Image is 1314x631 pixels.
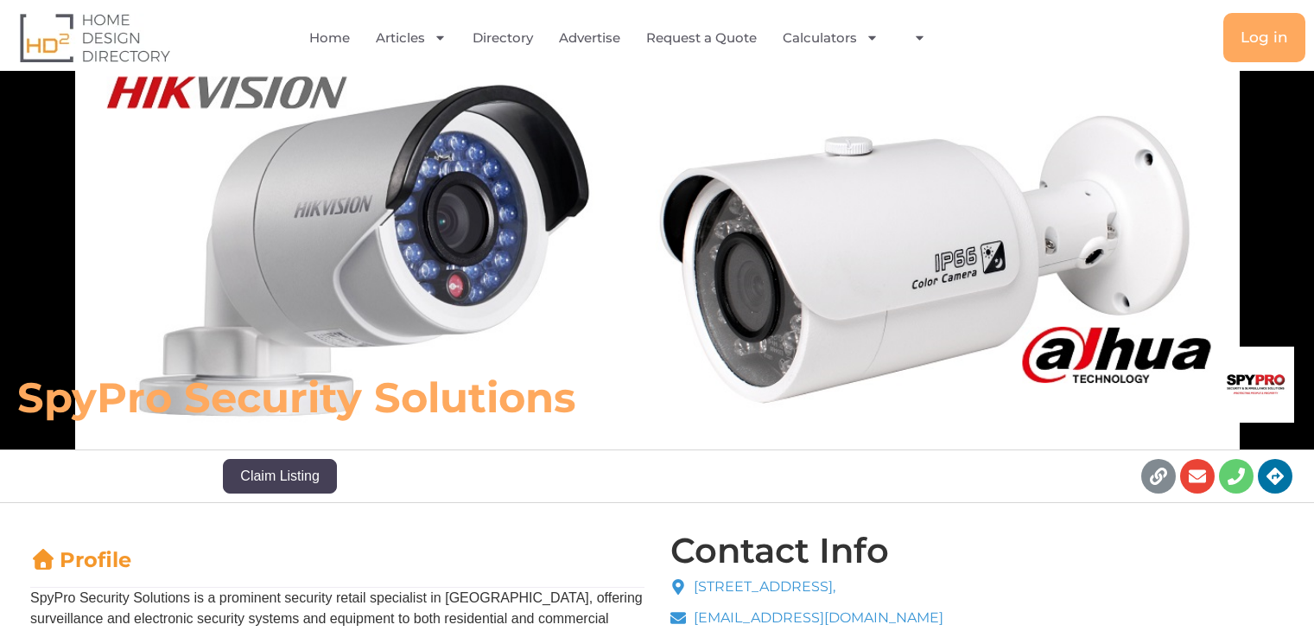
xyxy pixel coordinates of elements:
[689,577,835,597] span: [STREET_ADDRESS],
[376,18,447,58] a: Articles
[1241,30,1288,45] span: Log in
[473,18,533,58] a: Directory
[670,608,944,628] a: [EMAIL_ADDRESS][DOMAIN_NAME]
[1223,13,1305,62] a: Log in
[783,18,879,58] a: Calculators
[268,18,981,58] nav: Menu
[309,18,350,58] a: Home
[646,18,757,58] a: Request a Quote
[670,533,889,568] h4: Contact Info
[30,547,131,572] a: Profile
[223,459,337,494] button: Claim Listing
[559,18,620,58] a: Advertise
[689,608,943,628] span: [EMAIL_ADDRESS][DOMAIN_NAME]
[17,372,911,424] h6: SpyPro Security Solutions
